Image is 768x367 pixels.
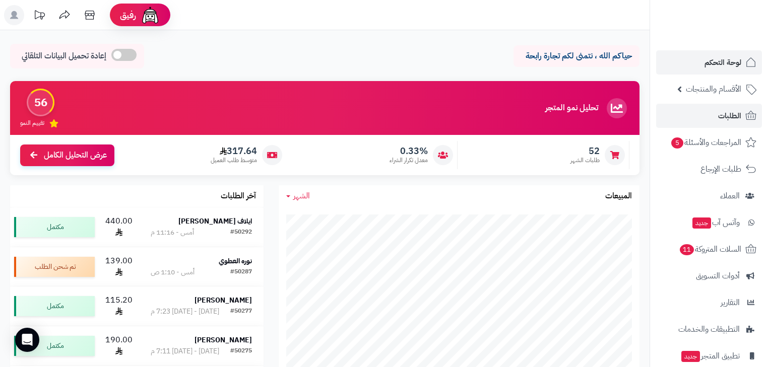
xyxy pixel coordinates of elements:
div: مكتمل [14,336,95,356]
a: أدوات التسويق [656,264,762,288]
span: وآتس آب [691,215,740,230]
div: أمس - 1:10 ص [151,267,195,277]
a: السلات المتروكة11 [656,237,762,261]
span: طلبات الشهر [570,156,600,165]
span: جديد [681,351,700,362]
span: متوسط طلب العميل [211,156,257,165]
h3: تحليل نمو المتجر [545,104,598,113]
span: التقارير [721,296,740,310]
strong: [PERSON_NAME] [195,335,252,345]
span: السلات المتروكة [679,242,741,256]
span: 317.64 [211,145,257,157]
div: مكتمل [14,217,95,237]
a: عرض التحليل الكامل [20,144,114,166]
span: جديد [692,217,711,229]
span: تقييم النمو [20,119,44,127]
span: رفيق [120,9,136,21]
a: العملاء [656,184,762,208]
span: إعادة تحميل البيانات التلقائي [22,50,106,62]
div: #50287 [230,267,252,277]
h3: المبيعات [605,192,632,201]
div: #50292 [230,228,252,238]
a: طلبات الإرجاع [656,157,762,181]
span: طلبات الإرجاع [700,162,741,176]
span: الأقسام والمنتجات [686,82,741,96]
div: #50277 [230,307,252,317]
span: العملاء [720,189,740,203]
a: لوحة التحكم [656,50,762,75]
span: تطبيق المتجر [680,349,740,363]
div: تم شحن الطلب [14,257,95,277]
td: 139.00 [99,247,139,286]
a: الشهر [286,190,310,202]
a: المراجعات والأسئلة5 [656,130,762,155]
p: حياكم الله ، نتمنى لكم تجارة رابحة [521,50,632,62]
div: مكتمل [14,296,95,316]
h3: آخر الطلبات [221,192,256,201]
td: 190.00 [99,326,139,365]
span: أدوات التسويق [696,269,740,283]
span: الشهر [293,190,310,202]
span: معدل تكرار الشراء [390,156,428,165]
strong: ايلاف [PERSON_NAME] [178,216,252,227]
span: 5 [671,137,683,149]
span: 52 [570,145,600,157]
td: 440.00 [99,207,139,247]
a: التقارير [656,290,762,315]
strong: نوره العطوي [219,256,252,266]
span: 0.33% [390,145,428,157]
span: لوحة التحكم [705,55,741,69]
img: logo-2.png [699,27,758,48]
span: 11 [680,244,694,255]
span: الطلبات [718,109,741,123]
a: تحديثات المنصة [27,5,52,28]
span: التطبيقات والخدمات [678,322,740,336]
strong: [PERSON_NAME] [195,295,252,306]
div: #50275 [230,346,252,356]
div: [DATE] - [DATE] 7:11 م [151,346,219,356]
span: المراجعات والأسئلة [670,135,741,150]
a: التطبيقات والخدمات [656,317,762,341]
a: وآتس آبجديد [656,210,762,235]
a: الطلبات [656,104,762,128]
div: أمس - 11:16 م [151,228,194,238]
td: 115.20 [99,286,139,326]
div: Open Intercom Messenger [15,328,39,352]
img: ai-face.png [140,5,160,25]
span: عرض التحليل الكامل [44,150,107,161]
div: [DATE] - [DATE] 7:23 م [151,307,219,317]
